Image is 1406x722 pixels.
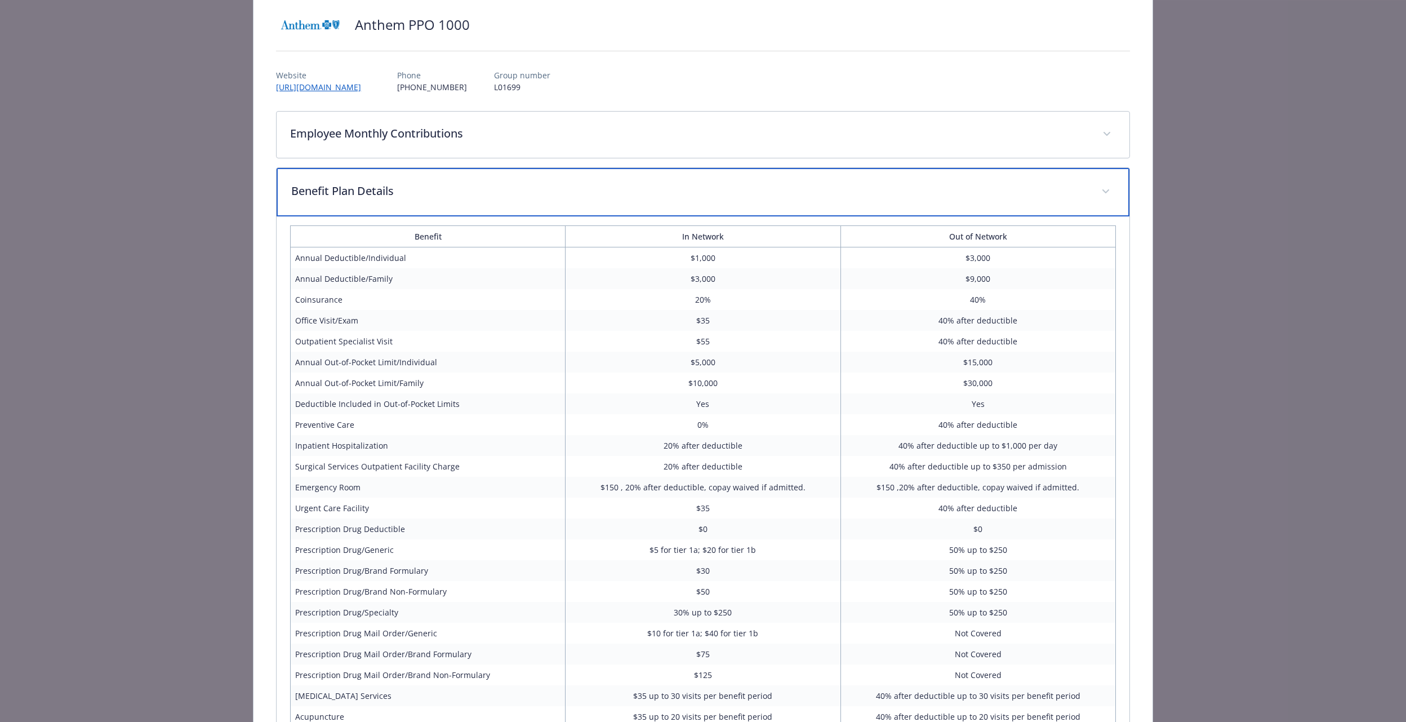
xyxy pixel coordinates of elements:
[840,581,1115,602] td: 50% up to $250
[291,247,566,269] td: Annual Deductible/Individual
[840,477,1115,498] td: $150 ,20% after deductible, copay waived if admitted.
[291,581,566,602] td: Prescription Drug/Brand Non-Formulary
[291,289,566,310] td: Coinsurance
[840,644,1115,665] td: Not Covered
[566,519,840,539] td: $0
[840,665,1115,685] td: Not Covered
[566,373,840,393] td: $10,000
[494,81,550,93] p: L01699
[397,69,467,81] p: Phone
[840,268,1115,289] td: $9,000
[291,498,566,519] td: Urgent Care Facility
[566,685,840,706] td: $35 up to 30 visits per benefit period
[291,539,566,560] td: Prescription Drug/Generic
[840,310,1115,331] td: 40% after deductible
[566,268,840,289] td: $3,000
[291,414,566,435] td: Preventive Care
[840,519,1115,539] td: $0
[291,373,566,393] td: Annual Out-of-Pocket Limit/Family
[291,519,566,539] td: Prescription Drug Deductible
[566,331,840,352] td: $55
[840,560,1115,581] td: 50% up to $250
[566,226,840,247] th: In Network
[840,373,1115,393] td: $30,000
[566,414,840,435] td: 0%
[277,168,1129,216] div: Benefit Plan Details
[291,226,566,247] th: Benefit
[355,15,470,34] h2: Anthem PPO 1000
[291,310,566,331] td: Office Visit/Exam
[840,331,1115,352] td: 40% after deductible
[840,393,1115,414] td: Yes
[291,393,566,414] td: Deductible Included in Out-of-Pocket Limits
[566,352,840,373] td: $5,000
[291,623,566,644] td: Prescription Drug Mail Order/Generic
[840,456,1115,477] td: 40% after deductible up to $350 per admission
[566,435,840,456] td: 20% after deductible
[277,112,1129,158] div: Employee Monthly Contributions
[291,644,566,665] td: Prescription Drug Mail Order/Brand Formulary
[276,69,370,81] p: Website
[291,435,566,456] td: Inpatient Hospitalization
[291,685,566,706] td: [MEDICAL_DATA] Services
[840,685,1115,706] td: 40% after deductible up to 30 visits per benefit period
[291,665,566,685] td: Prescription Drug Mail Order/Brand Non-Formulary
[291,183,1087,200] p: Benefit Plan Details
[840,414,1115,435] td: 40% after deductible
[840,289,1115,310] td: 40%
[840,498,1115,519] td: 40% after deductible
[566,247,840,269] td: $1,000
[291,352,566,373] td: Annual Out-of-Pocket Limit/Individual
[276,8,344,42] img: Anthem Blue Cross
[291,602,566,623] td: Prescription Drug/Specialty
[566,602,840,623] td: 30% up to $250
[290,125,1088,142] p: Employee Monthly Contributions
[566,310,840,331] td: $35
[840,435,1115,456] td: 40% after deductible up to $1,000 per day
[840,226,1115,247] th: Out of Network
[566,560,840,581] td: $30
[291,560,566,581] td: Prescription Drug/Brand Formulary
[566,623,840,644] td: $10 for tier 1a; $40 for tier 1b
[291,331,566,352] td: Outpatient Specialist Visit
[566,393,840,414] td: Yes
[566,539,840,560] td: $5 for tier 1a; $20 for tier 1b
[566,289,840,310] td: 20%
[276,82,370,92] a: [URL][DOMAIN_NAME]
[566,665,840,685] td: $125
[840,602,1115,623] td: 50% up to $250
[566,456,840,477] td: 20% after deductible
[291,477,566,498] td: Emergency Room
[494,69,550,81] p: Group number
[840,539,1115,560] td: 50% up to $250
[291,268,566,289] td: Annual Deductible/Family
[840,247,1115,269] td: $3,000
[566,644,840,665] td: $75
[291,456,566,477] td: Surgical Services Outpatient Facility Charge
[566,581,840,602] td: $50
[566,498,840,519] td: $35
[840,623,1115,644] td: Not Covered
[397,81,467,93] p: [PHONE_NUMBER]
[840,352,1115,373] td: $15,000
[566,477,840,498] td: $150 , 20% after deductible, copay waived if admitted.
